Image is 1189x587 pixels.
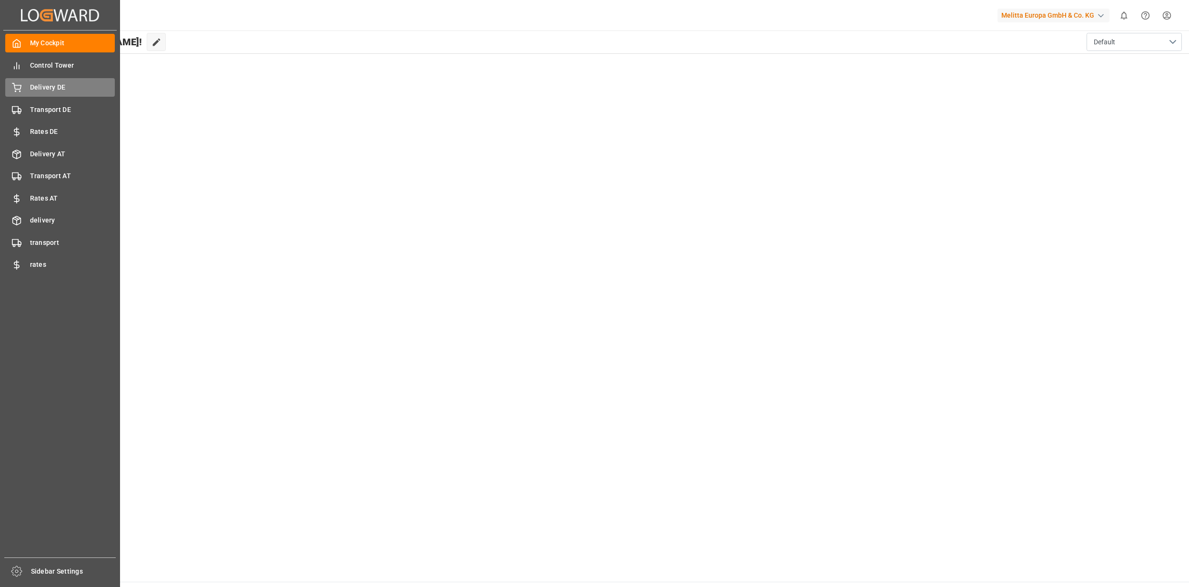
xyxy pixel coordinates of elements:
a: delivery [5,211,115,230]
span: Delivery AT [30,149,115,159]
a: Transport DE [5,100,115,119]
a: Delivery AT [5,144,115,163]
span: transport [30,238,115,248]
span: Delivery DE [30,82,115,92]
a: rates [5,255,115,274]
span: Default [1094,37,1115,47]
span: Transport DE [30,105,115,115]
button: Melitta Europa GmbH & Co. KG [998,6,1113,24]
span: rates [30,260,115,270]
a: transport [5,233,115,252]
span: Rates DE [30,127,115,137]
a: Transport AT [5,167,115,185]
span: Transport AT [30,171,115,181]
button: Help Center [1135,5,1156,26]
span: Rates AT [30,193,115,203]
a: Control Tower [5,56,115,74]
button: open menu [1087,33,1182,51]
span: My Cockpit [30,38,115,48]
button: show 0 new notifications [1113,5,1135,26]
a: Rates DE [5,122,115,141]
div: Melitta Europa GmbH & Co. KG [998,9,1109,22]
span: Sidebar Settings [31,567,116,577]
a: Rates AT [5,189,115,207]
span: delivery [30,215,115,225]
a: Delivery DE [5,78,115,97]
a: My Cockpit [5,34,115,52]
span: Control Tower [30,61,115,71]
